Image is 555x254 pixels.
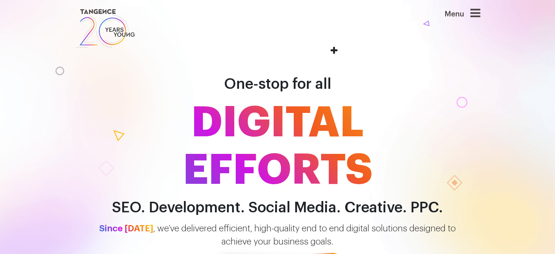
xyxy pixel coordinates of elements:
h2: SEO. Development. Social Media. Creative. PPC. [70,200,486,216]
span: One-stop for all [224,77,331,91]
img: logo SVG [75,7,136,49]
p: , we’ve delivered efficient, high-quality end to end digital solutions designed to achieve your b... [70,222,486,248]
span: DIGITAL EFFORTS [70,99,486,194]
span: Since [DATE] [99,224,153,233]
